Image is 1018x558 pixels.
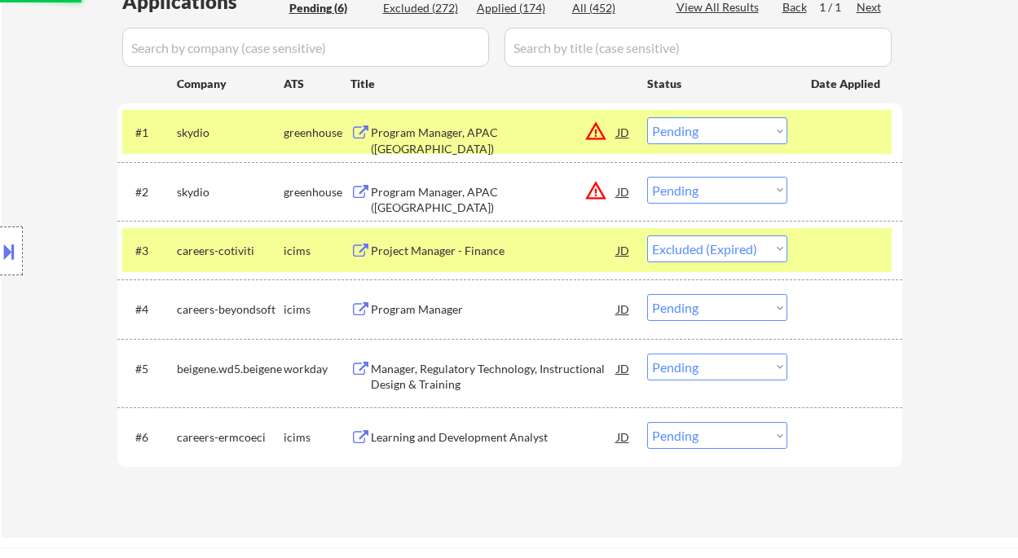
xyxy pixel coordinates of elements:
[505,28,892,67] input: Search by title (case sensitive)
[371,301,617,318] div: Program Manager
[584,120,607,143] button: warning_amber
[371,243,617,259] div: Project Manager - Finance
[371,184,617,216] div: Program Manager, APAC ([GEOGRAPHIC_DATA])
[615,354,632,383] div: JD
[284,243,350,259] div: icims
[135,429,164,446] div: #6
[647,68,787,98] div: Status
[284,429,350,446] div: icims
[122,28,489,67] input: Search by company (case sensitive)
[615,422,632,451] div: JD
[615,117,632,147] div: JD
[284,361,350,377] div: workday
[284,125,350,141] div: greenhouse
[371,361,617,393] div: Manager, Regulatory Technology, Instructional Design & Training
[371,125,617,156] div: Program Manager, APAC ([GEOGRAPHIC_DATA])
[284,184,350,200] div: greenhouse
[284,76,350,92] div: ATS
[177,76,284,92] div: Company
[284,301,350,318] div: icims
[615,177,632,206] div: JD
[177,429,284,446] div: careers-ermcoeci
[584,179,607,202] button: warning_amber
[615,235,632,265] div: JD
[350,76,632,92] div: Title
[615,294,632,323] div: JD
[811,76,883,92] div: Date Applied
[371,429,617,446] div: Learning and Development Analyst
